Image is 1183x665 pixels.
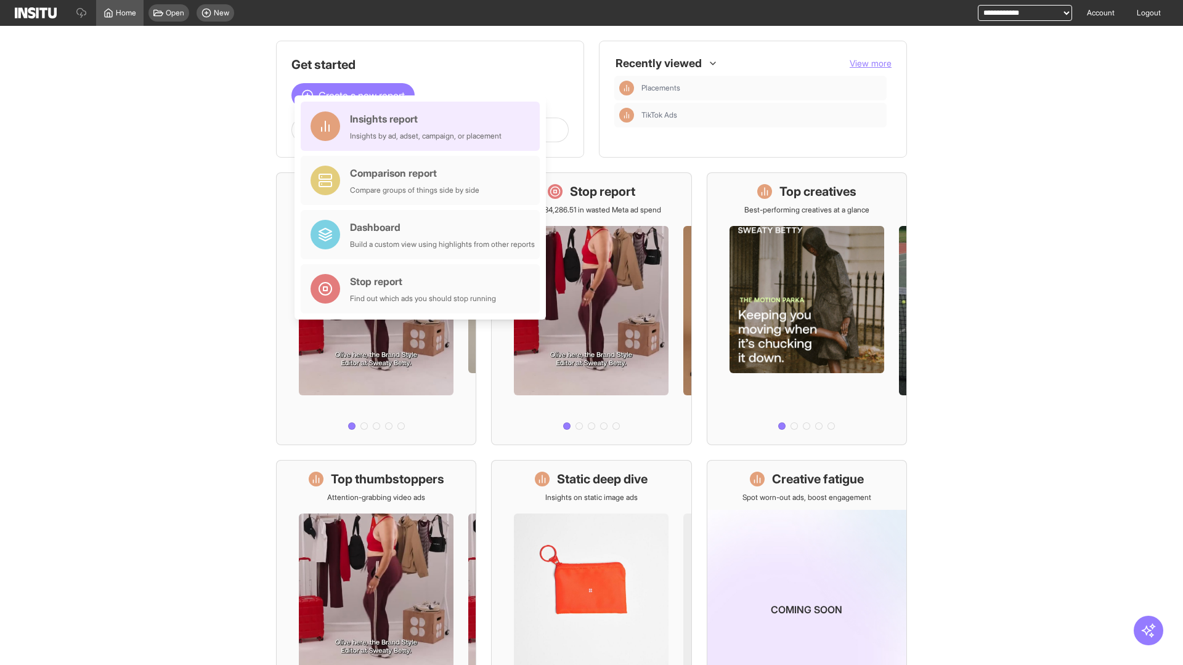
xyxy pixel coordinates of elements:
div: Build a custom view using highlights from other reports [350,240,535,249]
span: Placements [641,83,882,93]
h1: Stop report [570,183,635,200]
div: Insights [619,81,634,95]
div: Insights [619,108,634,123]
a: What's live nowSee all active ads instantly [276,172,476,445]
span: New [214,8,229,18]
span: Home [116,8,136,18]
a: Top creativesBest-performing creatives at a glance [707,172,907,445]
span: Placements [641,83,680,93]
div: Compare groups of things side by side [350,185,479,195]
h1: Top thumbstoppers [331,470,444,488]
button: Create a new report [291,83,415,108]
div: Insights by ad, adset, campaign, or placement [350,131,502,141]
div: Stop report [350,274,496,289]
button: View more [850,57,892,70]
img: Logo [15,7,57,18]
h1: Static deep dive [557,470,648,488]
span: Open [166,8,184,18]
span: View more [850,58,892,68]
p: Insights on static image ads [545,493,638,502]
div: Insights report [350,111,502,126]
div: Find out which ads you should stop running [350,294,496,304]
p: Best-performing creatives at a glance [744,205,869,215]
span: TikTok Ads [641,110,677,120]
div: Comparison report [350,166,479,180]
h1: Top creatives [779,183,856,200]
p: Save £34,286.51 in wasted Meta ad spend [522,205,661,215]
a: Stop reportSave £34,286.51 in wasted Meta ad spend [491,172,691,445]
h1: Get started [291,56,569,73]
div: Dashboard [350,220,535,235]
span: TikTok Ads [641,110,882,120]
p: Attention-grabbing video ads [327,493,425,502]
span: Create a new report [319,88,405,103]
